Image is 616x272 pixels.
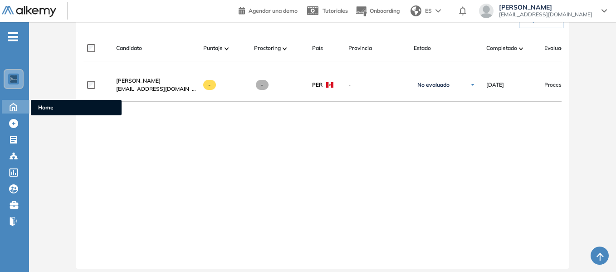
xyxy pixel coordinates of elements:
[312,44,323,52] span: País
[348,44,372,52] span: Provincia
[435,9,441,13] img: arrow
[312,81,323,89] span: PER
[544,44,572,52] span: Evaluación
[414,44,431,52] span: Estado
[116,44,142,52] span: Candidato
[225,47,229,50] img: [missing "en.ARROW_ALT" translation]
[8,36,18,38] i: -
[470,82,475,88] img: Ícono de flecha
[370,7,400,14] span: Onboarding
[38,104,114,112] span: Home
[203,80,216,90] span: -
[486,44,517,52] span: Completado
[2,6,56,17] img: Logo
[116,77,161,84] span: [PERSON_NAME]
[544,81,574,89] span: Procesando
[499,4,592,11] span: [PERSON_NAME]
[203,44,223,52] span: Puntaje
[417,81,450,89] span: No evaluado
[239,5,298,15] a: Agendar una demo
[499,11,592,18] span: [EMAIL_ADDRESS][DOMAIN_NAME]
[323,7,348,14] span: Tutoriales
[411,5,421,16] img: world
[355,1,400,21] button: Onboarding
[519,47,523,50] img: [missing "en.ARROW_ALT" translation]
[283,47,287,50] img: [missing "en.ARROW_ALT" translation]
[348,81,406,89] span: -
[256,80,269,90] span: -
[116,85,196,93] span: [EMAIL_ADDRESS][DOMAIN_NAME]
[425,7,432,15] span: ES
[254,44,281,52] span: Proctoring
[116,77,196,85] a: [PERSON_NAME]
[326,82,333,88] img: PER
[486,81,504,89] span: [DATE]
[10,75,17,83] img: https://assets.alkemy.org/workspaces/1802/d452bae4-97f6-47ab-b3bf-1c40240bc960.jpg
[249,7,298,14] span: Agendar una demo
